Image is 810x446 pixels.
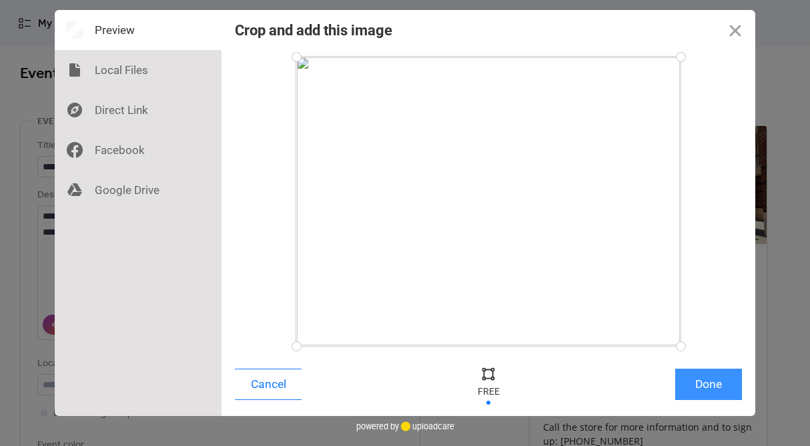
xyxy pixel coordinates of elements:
[399,421,454,431] a: uploadcare
[55,170,222,210] div: Google Drive
[55,50,222,90] div: Local Files
[55,90,222,130] div: Direct Link
[235,369,302,400] button: Cancel
[55,130,222,170] div: Facebook
[55,10,222,50] div: Preview
[235,22,392,39] div: Crop and add this image
[356,416,454,436] div: powered by
[715,10,755,50] button: Close
[675,369,742,400] button: Done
